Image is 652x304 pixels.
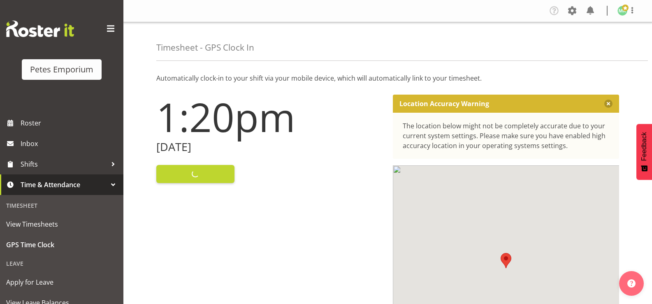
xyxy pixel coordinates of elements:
span: Roster [21,117,119,129]
div: The location below might not be completely accurate due to your current system settings. Please m... [403,121,610,151]
h4: Timesheet - GPS Clock In [156,43,254,52]
h2: [DATE] [156,141,383,153]
img: Rosterit website logo [6,21,74,37]
h1: 1:20pm [156,95,383,139]
span: Inbox [21,137,119,150]
div: Petes Emporium [30,63,93,76]
a: Apply for Leave [2,272,121,292]
a: GPS Time Clock [2,234,121,255]
span: Apply for Leave [6,276,117,288]
div: Leave [2,255,121,272]
p: Automatically clock-in to your shift via your mobile device, which will automatically link to you... [156,73,619,83]
button: Feedback - Show survey [636,124,652,180]
span: Time & Attendance [21,179,107,191]
img: help-xxl-2.png [627,279,636,288]
p: Location Accuracy Warning [399,100,489,108]
span: View Timesheets [6,218,117,230]
a: View Timesheets [2,214,121,234]
div: Timesheet [2,197,121,214]
img: melanie-richardson713.jpg [617,6,627,16]
span: Feedback [640,132,648,161]
span: GPS Time Clock [6,239,117,251]
button: Close message [604,100,613,108]
span: Shifts [21,158,107,170]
